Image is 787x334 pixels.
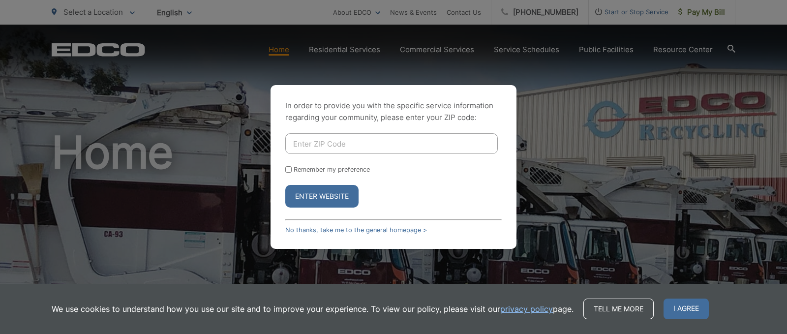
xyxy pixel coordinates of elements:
span: I agree [664,299,709,319]
p: We use cookies to understand how you use our site and to improve your experience. To view our pol... [52,303,574,315]
button: Enter Website [285,185,359,208]
label: Remember my preference [294,166,370,173]
a: No thanks, take me to the general homepage > [285,226,427,234]
input: Enter ZIP Code [285,133,498,154]
p: In order to provide you with the specific service information regarding your community, please en... [285,100,502,123]
a: Tell me more [583,299,654,319]
a: privacy policy [500,303,553,315]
